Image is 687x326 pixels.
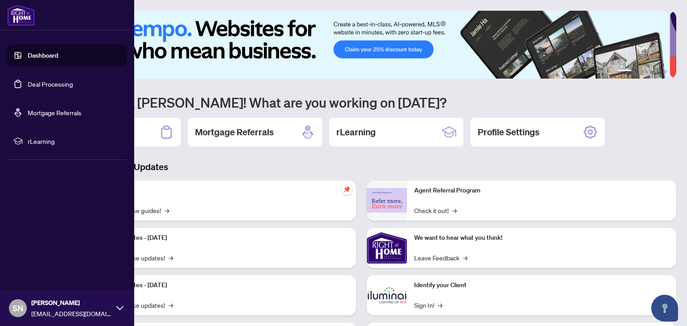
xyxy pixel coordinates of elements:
[414,300,442,310] a: Sign In!→
[617,70,632,73] button: 1
[13,302,23,314] span: SN
[649,70,653,73] button: 4
[642,70,646,73] button: 3
[367,275,407,315] img: Identify your Client
[664,70,667,73] button: 6
[414,233,669,243] p: We want to hear what you think!
[414,186,669,196] p: Agent Referral Program
[367,228,407,268] img: We want to hear what you think!
[28,80,73,88] a: Deal Processing
[47,11,670,79] img: Slide 0
[28,51,58,59] a: Dashboard
[651,295,678,322] button: Open asap
[47,161,676,173] h3: Brokerage & Industry Updates
[31,298,112,308] span: [PERSON_NAME]
[463,253,467,263] span: →
[94,233,349,243] p: Platform Updates - [DATE]
[367,188,407,213] img: Agent Referral Program
[452,205,457,215] span: →
[28,109,81,117] a: Mortgage Referrals
[438,300,442,310] span: →
[342,184,352,195] span: pushpin
[165,205,169,215] span: →
[478,126,539,138] h2: Profile Settings
[94,280,349,290] p: Platform Updates - [DATE]
[336,126,376,138] h2: rLearning
[657,70,660,73] button: 5
[414,205,457,215] a: Check it out!→
[414,280,669,290] p: Identify your Client
[169,300,173,310] span: →
[47,94,676,111] h1: Welcome back [PERSON_NAME]! What are you working on [DATE]?
[195,126,274,138] h2: Mortgage Referrals
[28,136,121,146] span: rLearning
[7,4,35,26] img: logo
[635,70,639,73] button: 2
[169,253,173,263] span: →
[31,309,112,318] span: [EMAIL_ADDRESS][DOMAIN_NAME]
[94,186,349,196] p: Self-Help
[414,253,467,263] a: Leave Feedback→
